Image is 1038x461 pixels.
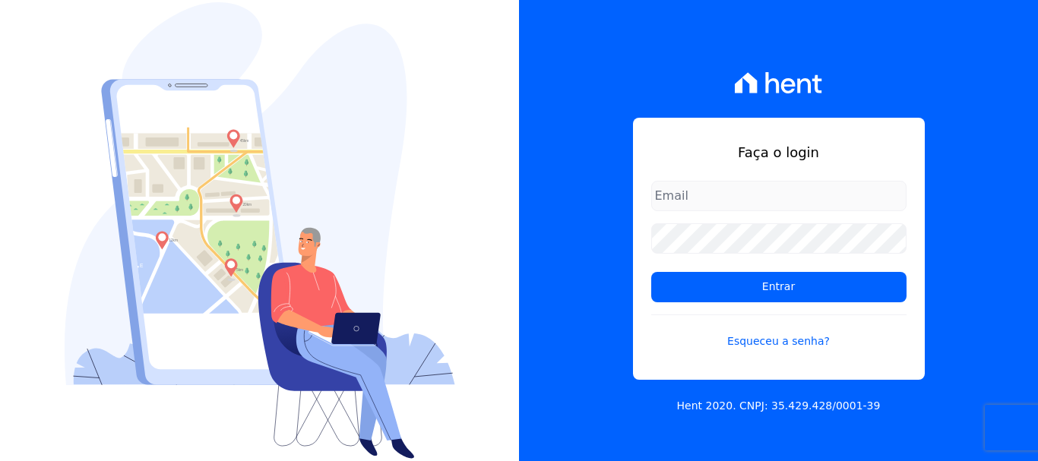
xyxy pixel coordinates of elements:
[65,2,455,459] img: Login
[651,181,907,211] input: Email
[651,142,907,163] h1: Faça o login
[651,314,907,349] a: Esqueceu a senha?
[651,272,907,302] input: Entrar
[677,398,881,414] p: Hent 2020. CNPJ: 35.429.428/0001-39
